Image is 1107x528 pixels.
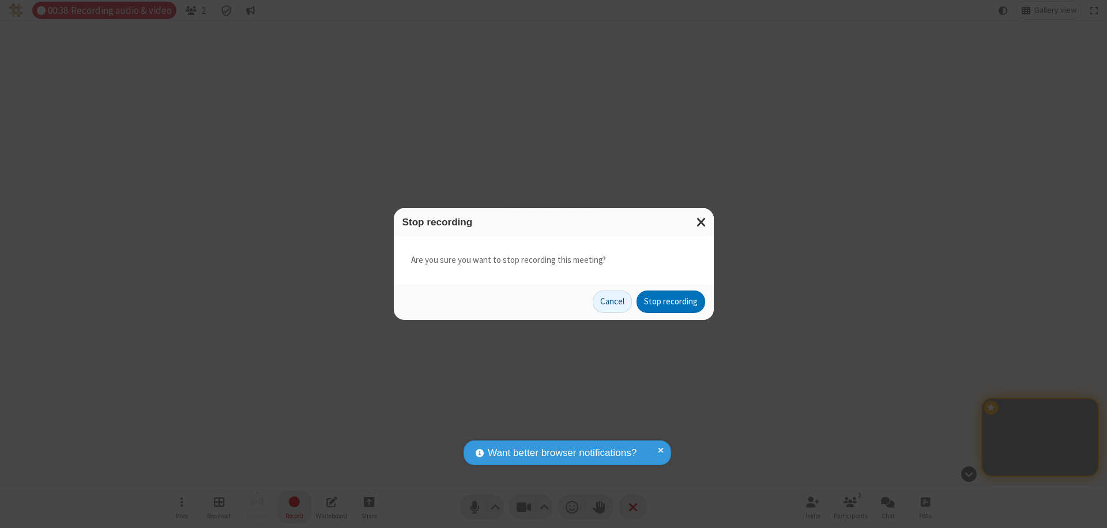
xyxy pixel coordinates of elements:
[637,291,705,314] button: Stop recording
[394,236,714,284] div: Are you sure you want to stop recording this meeting?
[593,291,632,314] button: Cancel
[690,208,714,236] button: Close modal
[402,217,705,228] h3: Stop recording
[488,446,637,461] span: Want better browser notifications?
